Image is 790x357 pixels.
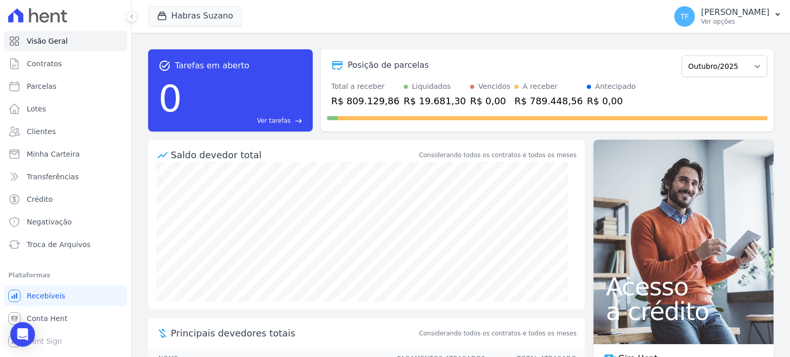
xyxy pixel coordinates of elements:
a: Recebíveis [4,286,127,306]
div: Total a receber [331,81,400,92]
a: Crédito [4,189,127,210]
span: Recebíveis [27,291,65,301]
div: 0 [158,72,182,125]
div: R$ 19.681,30 [404,94,466,108]
p: [PERSON_NAME] [701,7,769,17]
div: R$ 0,00 [470,94,510,108]
div: R$ 809.129,86 [331,94,400,108]
span: Conta Hent [27,313,67,324]
a: Negativação [4,212,127,232]
div: Open Intercom Messenger [10,322,35,347]
button: TF [PERSON_NAME] Ver opções [666,2,790,31]
div: Saldo devedor total [171,148,417,162]
span: Visão Geral [27,36,68,46]
a: Minha Carteira [4,144,127,164]
span: a crédito [606,299,761,324]
a: Parcelas [4,76,127,97]
div: Considerando todos os contratos e todos os meses [419,151,577,160]
a: Lotes [4,99,127,119]
div: Plataformas [8,269,123,281]
div: Vencidos [478,81,510,92]
span: Negativação [27,217,72,227]
a: Transferências [4,166,127,187]
span: Troca de Arquivos [27,239,91,250]
span: Tarefas em aberto [175,60,249,72]
a: Troca de Arquivos [4,234,127,255]
span: task_alt [158,60,171,72]
span: Clientes [27,126,56,137]
a: Clientes [4,121,127,142]
div: R$ 789.448,56 [514,94,583,108]
div: R$ 0,00 [587,94,636,108]
span: Parcelas [27,81,57,91]
a: Ver tarefas east [186,116,302,125]
a: Contratos [4,53,127,74]
span: Acesso [606,274,761,299]
span: Minha Carteira [27,149,80,159]
span: Ver tarefas [257,116,291,125]
a: Conta Hent [4,308,127,329]
a: Visão Geral [4,31,127,51]
span: TF [680,13,689,20]
div: Posição de parcelas [348,59,429,71]
p: Ver opções [701,17,769,26]
span: Principais devedores totais [171,326,417,340]
button: Habras Suzano [148,6,242,26]
div: Antecipado [595,81,636,92]
span: Contratos [27,59,62,69]
span: Considerando todos os contratos e todos os meses [419,329,577,338]
div: A receber [523,81,558,92]
span: Lotes [27,104,46,114]
div: Liquidados [412,81,451,92]
span: Crédito [27,194,53,204]
span: Transferências [27,172,79,182]
span: east [295,117,302,125]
